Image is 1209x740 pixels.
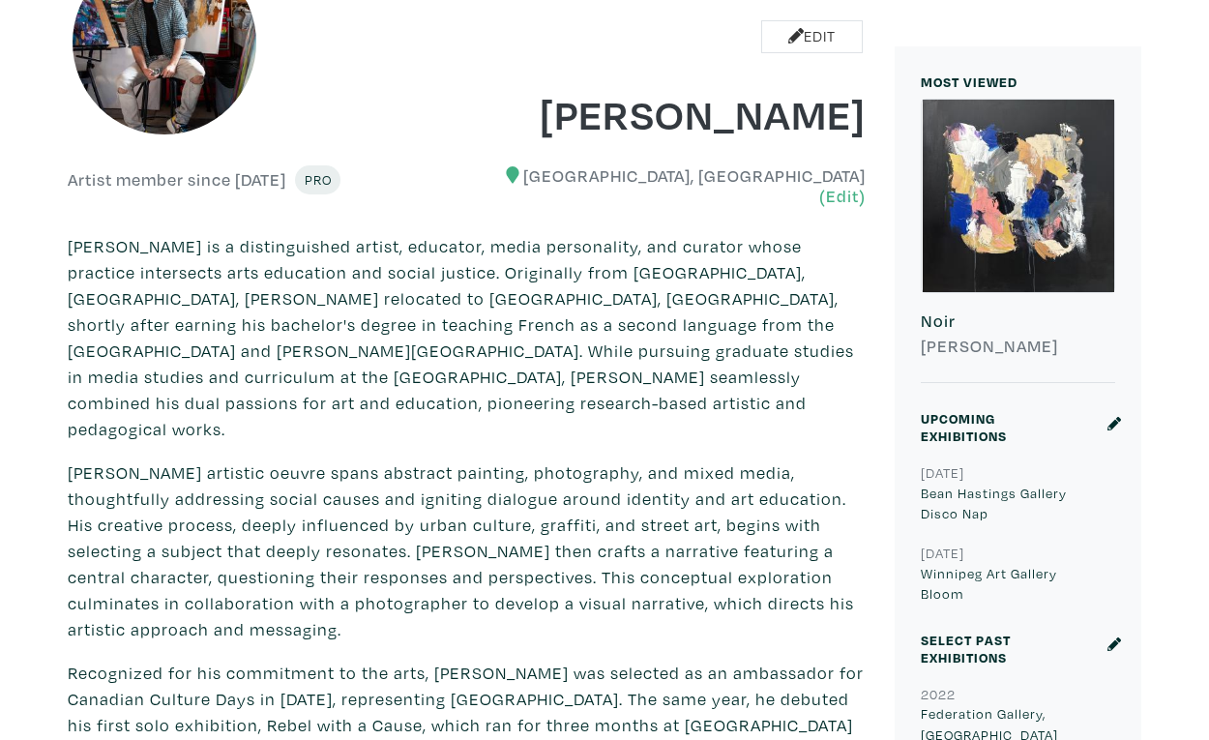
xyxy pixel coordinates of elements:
[921,563,1115,605] p: Winnipeg Art Gallery Bloom
[819,186,866,206] a: (Edit)
[921,483,1115,524] p: Bean Hastings Gallery Disco Nap
[482,87,867,139] h1: [PERSON_NAME]
[68,459,866,642] p: [PERSON_NAME] artistic oeuvre spans abstract painting, photography, and mixed media, thoughtfully...
[921,73,1017,91] small: MOST VIEWED
[482,165,867,207] h6: [GEOGRAPHIC_DATA], [GEOGRAPHIC_DATA]
[921,311,1115,332] h6: Noir
[304,170,332,189] span: Pro
[921,463,964,482] small: [DATE]
[921,631,1011,666] small: Select Past Exhibitions
[921,409,1007,445] small: Upcoming Exhibitions
[921,685,956,703] small: 2022
[921,99,1115,384] a: Noir [PERSON_NAME]
[761,20,863,54] a: Edit
[68,233,866,442] p: [PERSON_NAME] is a distinguished artist, educator, media personality, and curator whose practice ...
[921,544,964,562] small: [DATE]
[68,169,286,191] h6: Artist member since [DATE]
[921,336,1115,357] h6: [PERSON_NAME]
